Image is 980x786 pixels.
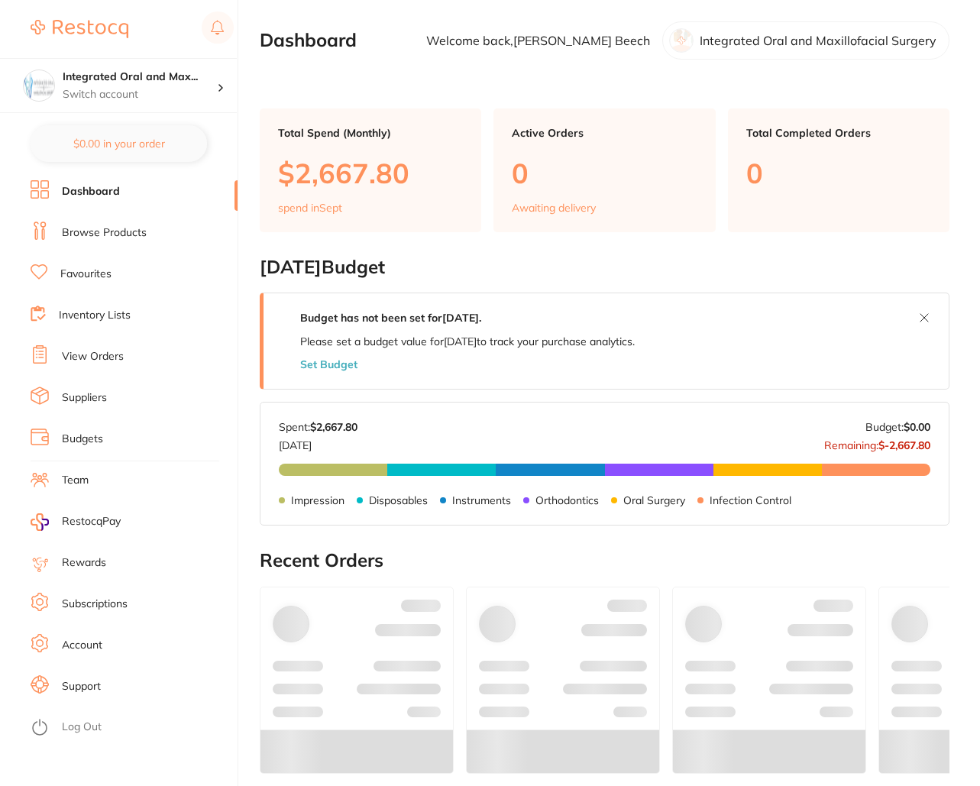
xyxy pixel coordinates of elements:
p: Awaiting delivery [512,202,596,214]
p: Infection Control [710,494,791,506]
p: Please set a budget value for [DATE] to track your purchase analytics. [300,335,635,348]
a: Support [62,679,101,694]
img: Integrated Oral and Maxillofacial Surgery [24,70,54,101]
a: Budgets [62,432,103,447]
p: Switch account [63,87,217,102]
a: Rewards [62,555,106,571]
strong: Budget has not been set for [DATE] . [300,311,481,325]
p: Oral Surgery [623,494,685,506]
p: Budget: [865,421,930,433]
p: 0 [746,157,931,189]
button: $0.00 in your order [31,125,207,162]
a: Total Completed Orders0 [728,108,949,232]
p: Disposables [369,494,428,506]
a: Inventory Lists [59,308,131,323]
a: Suppliers [62,390,107,406]
a: Restocq Logo [31,11,128,47]
p: [DATE] [279,433,357,451]
a: Browse Products [62,225,147,241]
strong: $0.00 [904,420,930,434]
img: RestocqPay [31,513,49,531]
h2: Recent Orders [260,550,949,571]
p: Total Completed Orders [746,127,931,139]
p: Impression [291,494,344,506]
p: Orthodontics [535,494,599,506]
p: Remaining: [824,433,930,451]
a: RestocqPay [31,513,121,531]
a: Log Out [62,720,102,735]
a: Account [62,638,102,653]
p: Spent: [279,421,357,433]
button: Set Budget [300,358,357,370]
button: Log Out [31,716,233,740]
a: Dashboard [62,184,120,199]
p: spend in Sept [278,202,342,214]
a: View Orders [62,349,124,364]
h2: Dashboard [260,30,357,51]
h2: [DATE] Budget [260,257,949,278]
strong: $-2,667.80 [878,438,930,452]
a: Team [62,473,89,488]
p: Active Orders [512,127,697,139]
a: Subscriptions [62,597,128,612]
span: RestocqPay [62,514,121,529]
p: 0 [512,157,697,189]
p: $2,667.80 [278,157,463,189]
a: Favourites [60,267,112,282]
a: Active Orders0Awaiting delivery [493,108,715,232]
p: Total Spend (Monthly) [278,127,463,139]
img: Restocq Logo [31,20,128,38]
p: Instruments [452,494,511,506]
p: Welcome back, [PERSON_NAME] Beech [426,34,650,47]
strong: $2,667.80 [310,420,357,434]
a: Total Spend (Monthly)$2,667.80spend inSept [260,108,481,232]
p: Integrated Oral and Maxillofacial Surgery [700,34,936,47]
h4: Integrated Oral and Maxillofacial Surgery [63,70,217,85]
